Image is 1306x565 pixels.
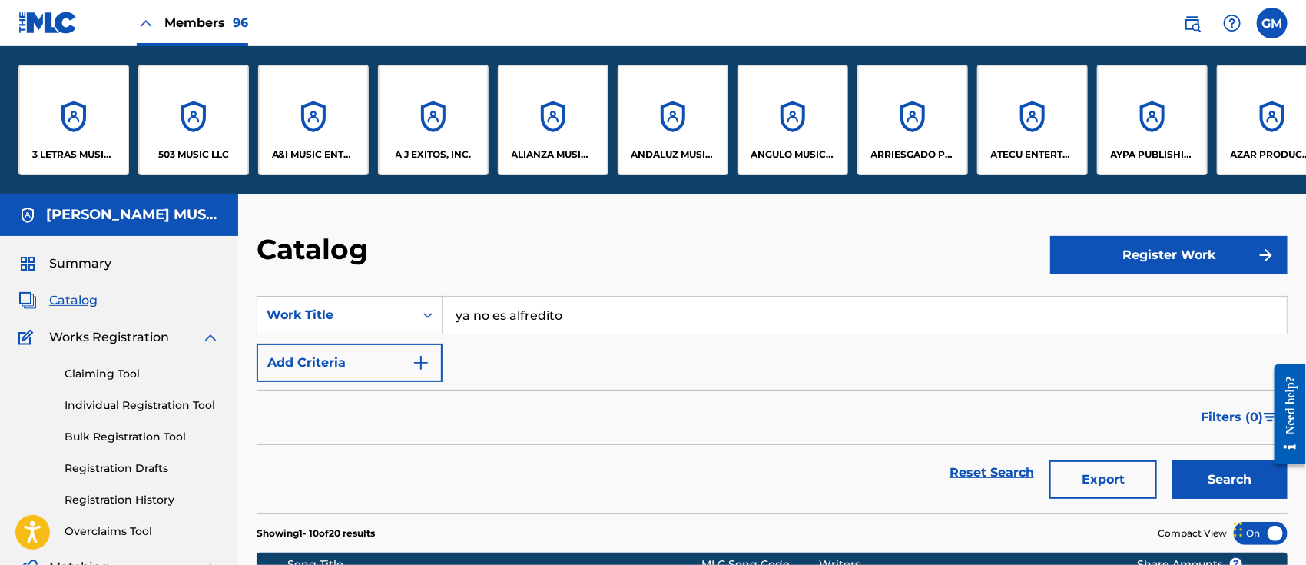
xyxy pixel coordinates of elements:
[65,397,220,414] a: Individual Registration Tool
[18,254,111,273] a: SummarySummary
[738,65,848,175] a: AccountsANGULO MUSICA, LLC
[396,148,472,161] p: A J EXITOS, INC.
[158,148,229,161] p: 503 MUSIC LLC
[65,523,220,540] a: Overclaims Tool
[1097,65,1208,175] a: AccountsAYPA PUBLISHING LLC
[65,492,220,508] a: Registration History
[1234,507,1243,553] div: Drag
[618,65,728,175] a: AccountsANDALUZ MUSIC PUBLISHING LLC
[258,65,369,175] a: AccountsA&I MUSIC ENTERTAINMENT, INC
[751,148,835,161] p: ANGULO MUSICA, LLC
[1183,14,1202,32] img: search
[65,460,220,477] a: Registration Drafts
[65,366,220,382] a: Claiming Tool
[138,65,249,175] a: Accounts503 MUSIC LLC
[272,148,356,161] p: A&I MUSIC ENTERTAINMENT, INC
[1050,236,1288,274] button: Register Work
[267,306,405,324] div: Work Title
[18,12,78,34] img: MLC Logo
[257,527,375,540] p: Showing 1 - 10 of 20 results
[412,354,430,372] img: 9d2ae6d4665cec9f34b9.svg
[18,328,38,347] img: Works Registration
[18,254,37,273] img: Summary
[1263,353,1306,477] iframe: Resource Center
[201,328,220,347] img: expand
[1217,8,1248,38] div: Help
[233,15,248,30] span: 96
[18,291,37,310] img: Catalog
[1049,460,1157,499] button: Export
[512,148,595,161] p: ALIANZA MUSIC PUBLISHING, INC
[32,148,116,161] p: 3 LETRAS MUSIC LLC
[257,344,443,382] button: Add Criteria
[1257,8,1288,38] div: User Menu
[1177,8,1208,38] a: Public Search
[18,206,37,224] img: Accounts
[164,14,248,32] span: Members
[257,296,1288,513] form: Search Form
[18,291,98,310] a: CatalogCatalog
[942,456,1042,490] a: Reset Search
[991,148,1075,161] p: ATECU ENTERTAINMENT, LLC
[137,14,155,32] img: Close
[1201,408,1263,427] span: Filters ( 0 )
[1192,398,1288,437] button: Filters (0)
[378,65,489,175] a: AccountsA J EXITOS, INC.
[1158,527,1227,540] span: Compact View
[1257,246,1275,264] img: f7272a7cc735f4ea7f67.svg
[977,65,1088,175] a: AccountsATECU ENTERTAINMENT, LLC
[49,254,111,273] span: Summary
[1172,460,1288,499] button: Search
[49,291,98,310] span: Catalog
[498,65,608,175] a: AccountsALIANZA MUSIC PUBLISHING, INC
[1111,148,1195,161] p: AYPA PUBLISHING LLC
[18,65,129,175] a: Accounts3 LETRAS MUSIC LLC
[49,328,169,347] span: Works Registration
[257,232,376,267] h2: Catalog
[65,429,220,445] a: Bulk Registration Tool
[857,65,968,175] a: AccountsARRIESGADO PUBLISHING INC
[1223,14,1241,32] img: help
[631,148,715,161] p: ANDALUZ MUSIC PUBLISHING LLC
[1229,491,1306,565] iframe: Chat Widget
[46,206,220,224] h5: RODELO MUSIC LLC
[871,148,955,161] p: ARRIESGADO PUBLISHING INC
